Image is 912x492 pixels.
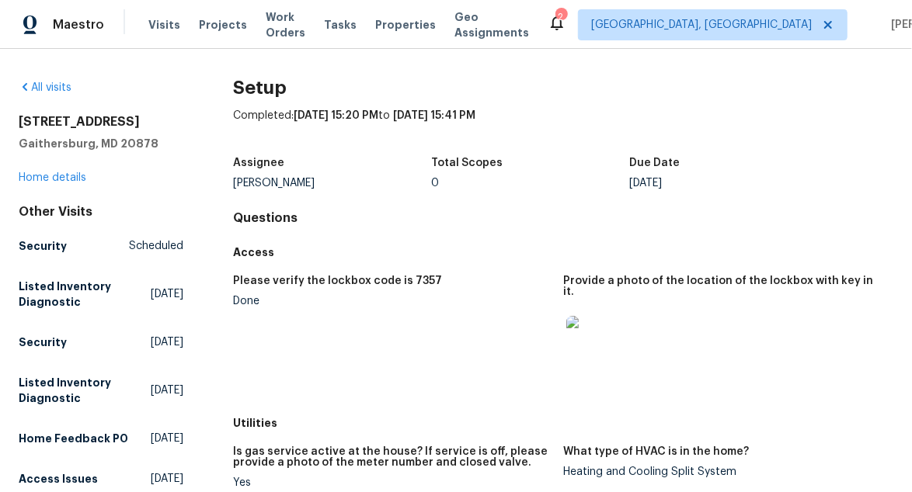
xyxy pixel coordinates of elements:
[19,471,98,487] h5: Access Issues
[19,232,183,260] a: SecurityScheduled
[233,108,893,148] div: Completed: to
[454,9,529,40] span: Geo Assignments
[19,272,183,316] a: Listed Inventory Diagnostic[DATE]
[266,9,305,40] span: Work Orders
[294,110,378,121] span: [DATE] 15:20 PM
[19,328,183,356] a: Security[DATE]
[233,210,893,226] h4: Questions
[555,9,566,25] div: 2
[53,17,104,33] span: Maestro
[375,17,436,33] span: Properties
[19,238,67,254] h5: Security
[233,158,284,168] h5: Assignee
[19,375,151,406] h5: Listed Inventory Diagnostic
[19,334,67,350] h5: Security
[129,238,183,254] span: Scheduled
[19,431,128,446] h5: Home Feedback P0
[629,178,827,189] div: [DATE]
[233,275,442,286] h5: Please verify the lockbox code is 7357
[233,296,551,307] div: Done
[233,244,893,260] h5: Access
[19,114,183,130] h2: [STREET_ADDRESS]
[431,178,629,189] div: 0
[148,17,180,33] span: Visits
[151,471,183,487] span: [DATE]
[199,17,247,33] span: Projects
[19,136,183,151] h5: Gaithersburg, MD 20878
[19,82,71,93] a: All visits
[19,172,86,183] a: Home details
[233,477,551,488] div: Yes
[19,424,183,452] a: Home Feedback P0[DATE]
[233,178,431,189] div: [PERSON_NAME]
[19,369,183,412] a: Listed Inventory Diagnostic[DATE]
[563,275,881,297] h5: Provide a photo of the location of the lockbox with key in it.
[151,334,183,350] span: [DATE]
[629,158,680,168] h5: Due Date
[563,466,881,477] div: Heating and Cooling Split System
[151,383,183,398] span: [DATE]
[563,446,749,457] h5: What type of HVAC is in the home?
[19,204,183,220] div: Other Visits
[151,286,183,302] span: [DATE]
[233,446,551,468] h5: Is gas service active at the house? If service is off, please provide a photo of the meter number...
[19,279,151,310] h5: Listed Inventory Diagnostic
[233,80,893,95] h2: Setup
[393,110,475,121] span: [DATE] 15:41 PM
[591,17,812,33] span: [GEOGRAPHIC_DATA], [GEOGRAPHIC_DATA]
[431,158,503,168] h5: Total Scopes
[151,431,183,446] span: [DATE]
[324,19,357,30] span: Tasks
[233,415,893,431] h5: Utilities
